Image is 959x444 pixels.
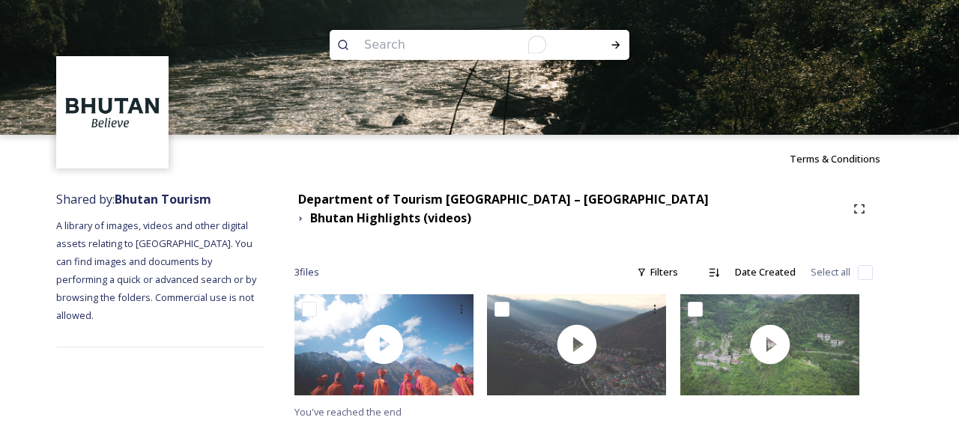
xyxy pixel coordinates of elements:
[294,265,319,279] span: 3 file s
[790,150,903,168] a: Terms & Conditions
[298,191,709,207] strong: Department of Tourism [GEOGRAPHIC_DATA] – [GEOGRAPHIC_DATA]
[790,152,880,165] span: Terms & Conditions
[310,210,471,226] strong: Bhutan Highlights (videos)
[294,405,402,419] span: You've reached the end
[629,258,686,287] div: Filters
[294,294,474,395] img: thumbnail
[727,258,803,287] div: Date Created
[58,58,167,167] img: BT_Logo_BB_Lockup_CMYK_High%2520Res.jpg
[56,219,258,322] span: A library of images, videos and other digital assets relating to [GEOGRAPHIC_DATA]. You can find ...
[115,191,211,207] strong: Bhutan Tourism
[357,28,562,61] input: To enrich screen reader interactions, please activate Accessibility in Grammarly extension settings
[680,294,859,395] img: thumbnail
[56,191,211,207] span: Shared by:
[811,265,850,279] span: Select all
[487,294,666,395] img: thumbnail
